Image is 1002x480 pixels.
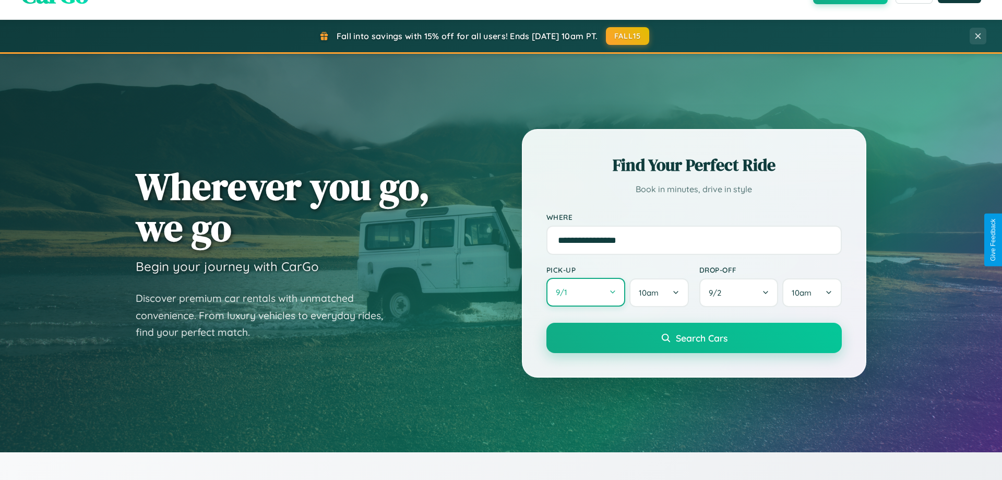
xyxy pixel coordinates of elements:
label: Pick-up [546,265,689,274]
button: 9/2 [699,278,779,307]
span: 9 / 2 [709,288,726,298]
span: Fall into savings with 15% off for all users! Ends [DATE] 10am PT. [337,31,598,41]
p: Book in minutes, drive in style [546,182,842,197]
span: 9 / 1 [556,287,572,297]
span: 10am [792,288,812,298]
label: Where [546,213,842,221]
button: Search Cars [546,323,842,353]
span: Search Cars [676,332,728,344]
button: FALL15 [606,27,650,45]
h1: Wherever you go, we go [136,166,430,248]
button: 10am [783,278,842,307]
h2: Find Your Perfect Ride [546,154,842,177]
p: Discover premium car rentals with unmatched convenience. From luxury vehicles to everyday rides, ... [136,290,397,341]
label: Drop-off [699,265,842,274]
button: 10am [630,278,689,307]
div: Give Feedback [989,219,997,261]
button: 9/1 [546,278,626,307]
span: 10am [639,288,659,298]
h3: Begin your journey with CarGo [136,259,319,274]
